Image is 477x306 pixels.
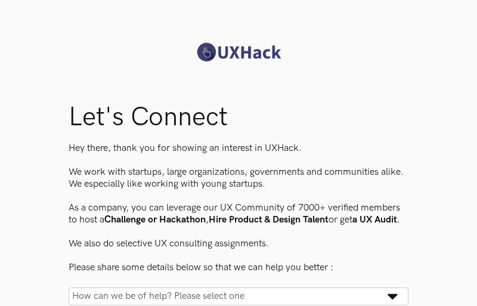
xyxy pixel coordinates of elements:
[104,214,206,225] strong: Challenge or Hackathon
[69,101,408,134] h1: Let's Connect
[352,214,397,225] strong: a UX Audit
[69,143,408,274] h3: Hey there, thank you for showing an interest in UXHack. We work with startups, large organization...
[209,214,329,225] strong: Hire Product & Design Talent
[194,42,283,63] img: UXHack Logo
[69,288,408,305] select: Please fill this field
